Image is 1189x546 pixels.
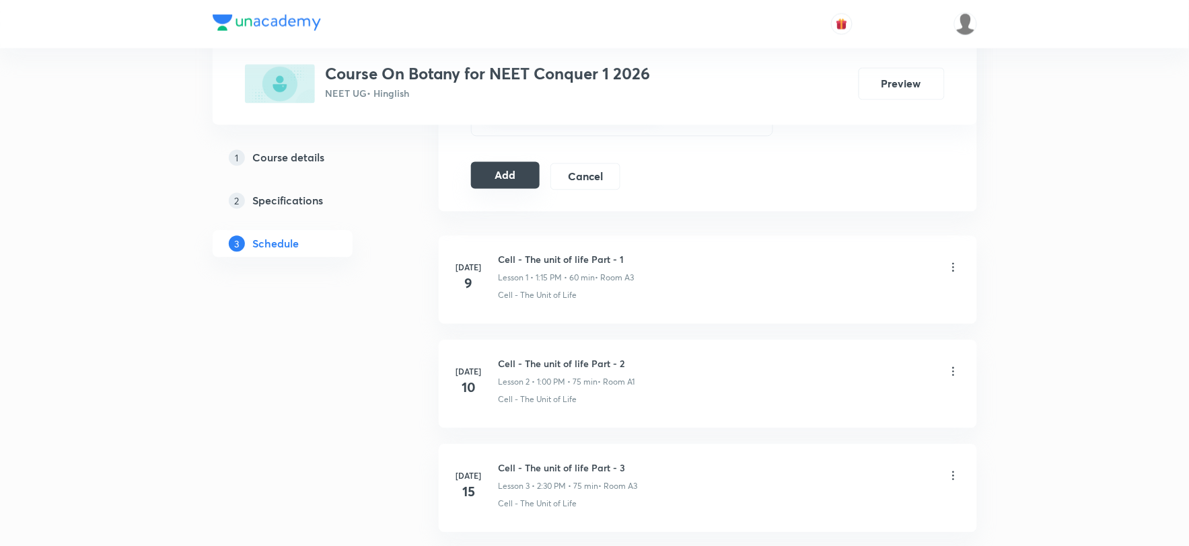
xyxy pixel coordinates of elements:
p: Lesson 3 • 2:30 PM • 75 min [499,481,599,493]
h6: [DATE] [456,262,482,274]
p: Lesson 2 • 1:00 PM • 75 min [499,377,598,389]
p: • Room A3 [599,481,638,493]
p: 3 [229,236,245,252]
h5: Schedule [253,236,299,252]
h6: Cell - The unit of life Part - 2 [499,357,635,371]
button: Preview [859,68,945,100]
p: Cell - The Unit of Life [499,290,577,302]
h3: Course On Botany for NEET Conquer 1 2026 [326,65,651,84]
p: Cell - The Unit of Life [499,498,577,510]
h4: 10 [456,378,482,398]
img: Company Logo [213,15,321,31]
img: 694CE222-D376-492A-BD43-69D68DC6FEAC_plus.png [245,65,315,104]
h5: Course details [253,150,325,166]
button: Add [471,162,540,189]
img: avatar [836,18,848,30]
button: Cancel [550,163,620,190]
img: Vivek Patil [954,13,977,36]
h4: 9 [456,274,482,294]
p: Lesson 1 • 1:15 PM • 60 min [499,272,596,284]
a: Company Logo [213,15,321,34]
a: 1Course details [213,145,396,171]
h6: Cell - The unit of life Part - 1 [499,253,635,267]
h5: Specifications [253,193,324,209]
p: 1 [229,150,245,166]
h6: [DATE] [456,470,482,482]
p: NEET UG • Hinglish [326,87,651,101]
p: 2 [229,193,245,209]
p: Cell - The Unit of Life [499,394,577,406]
p: • Room A1 [598,377,635,389]
p: • Room A3 [596,272,635,284]
h6: [DATE] [456,366,482,378]
a: 2Specifications [213,188,396,214]
h6: Cell - The unit of life Part - 3 [499,461,638,475]
h4: 15 [456,482,482,502]
button: avatar [831,13,853,35]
